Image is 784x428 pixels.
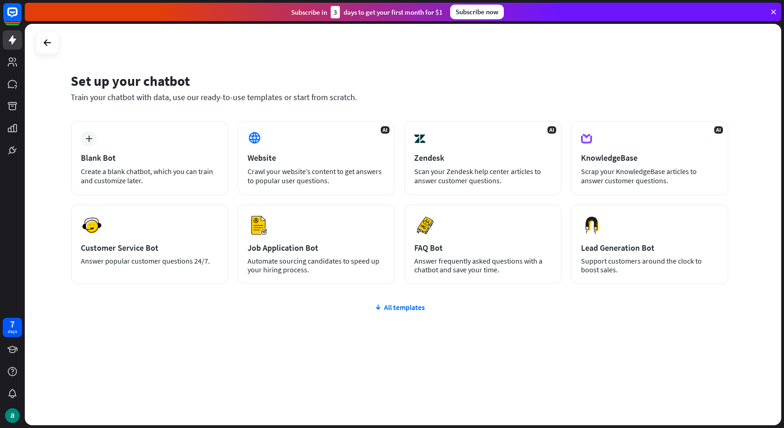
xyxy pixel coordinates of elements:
div: Subscribe in days to get your first month for $1 [291,6,443,18]
div: days [8,328,17,335]
a: 7 days [3,318,22,337]
div: 7 [10,320,15,328]
div: 3 [331,6,340,18]
div: Subscribe now [450,5,504,19]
